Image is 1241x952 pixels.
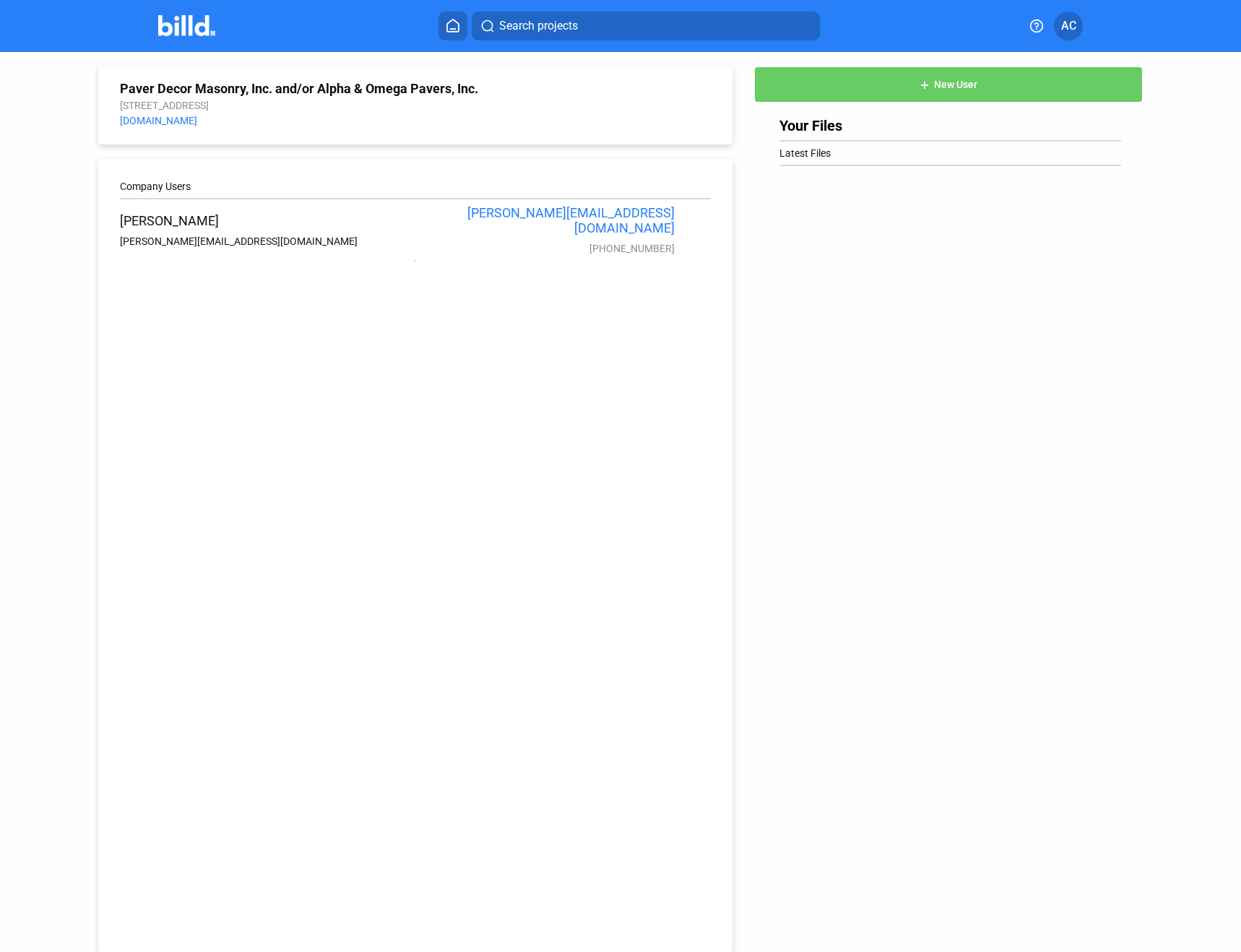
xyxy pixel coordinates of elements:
[120,213,397,228] div: [PERSON_NAME]
[120,235,397,247] div: [PERSON_NAME][EMAIL_ADDRESS][DOMAIN_NAME]
[120,100,711,111] div: [STREET_ADDRESS]
[397,243,675,254] div: [PHONE_NUMBER]
[1061,17,1076,35] span: AC
[472,12,820,40] button: Search projects
[779,117,1121,134] div: Your Files
[120,81,711,96] div: Paver Decor Masonry, Inc. and/or Alpha & Omega Pavers, Inc.
[919,79,930,91] mat-icon: add
[120,115,197,126] a: [DOMAIN_NAME]
[934,79,977,91] span: New User
[1054,12,1083,40] button: AC
[499,17,578,35] span: Search projects
[684,222,701,239] mat-icon: delete
[779,147,1121,159] div: Latest Files
[120,181,711,192] div: Company Users
[754,66,1143,103] button: New User
[158,15,215,36] img: Billd Company Logo
[397,205,675,235] div: [PERSON_NAME][EMAIL_ADDRESS][DOMAIN_NAME]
